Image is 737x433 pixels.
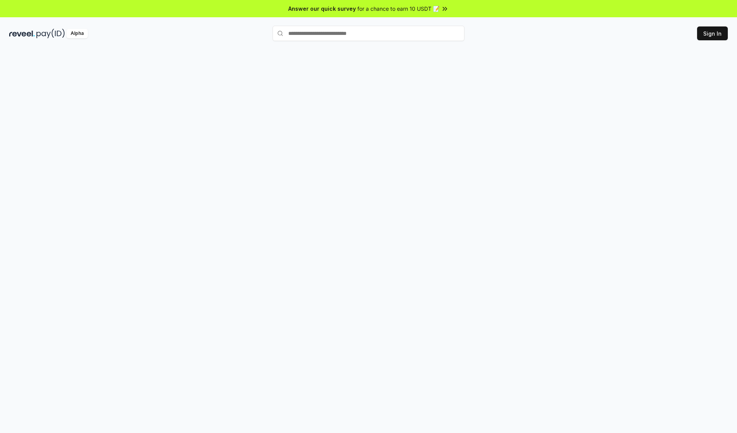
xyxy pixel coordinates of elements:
img: pay_id [36,29,65,38]
button: Sign In [697,26,728,40]
span: Answer our quick survey [288,5,356,13]
img: reveel_dark [9,29,35,38]
span: for a chance to earn 10 USDT 📝 [357,5,440,13]
div: Alpha [66,29,88,38]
